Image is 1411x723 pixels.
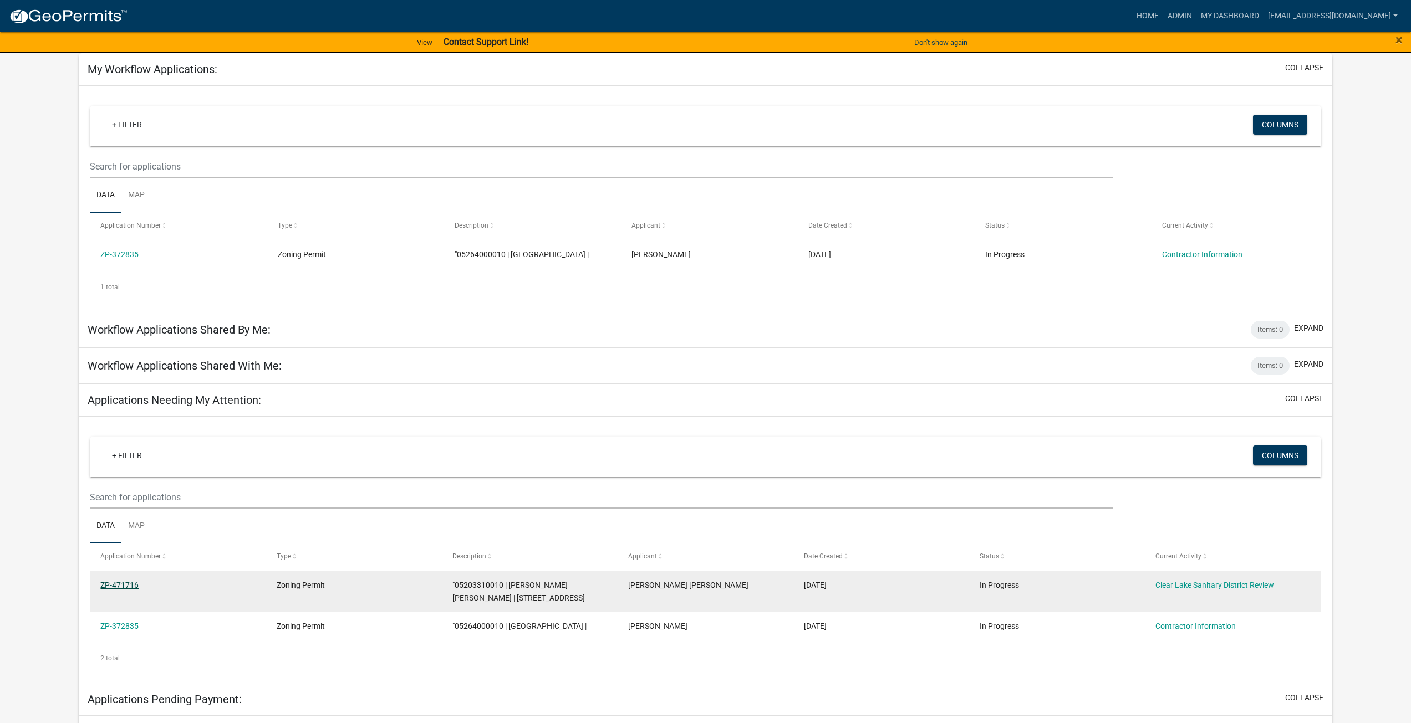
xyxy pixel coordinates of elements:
span: In Progress [980,581,1019,589]
a: Data [90,178,121,213]
span: "05203310010 | SMITH MICHAEL DEAN | 2424 242ND ST [452,581,585,602]
span: 08/31/2025 [804,581,827,589]
span: Application Number [100,552,161,560]
a: ZP-372835 [100,622,139,630]
span: 02/05/2025 [804,622,827,630]
strong: Contact Support Link! [444,37,528,47]
span: "05264000010 | CLEAR LAKE SANITARY DISTRICT | [452,622,587,630]
span: In Progress [985,250,1025,259]
a: Home [1132,6,1163,27]
span: "05264000010 | CLEAR LAKE SANITARY DISTRICT | [455,250,589,259]
h5: My Workflow Applications: [88,63,217,76]
span: Michael Dean Smith [628,581,748,589]
span: Zoning Permit [277,581,325,589]
span: Type [277,552,291,560]
span: Status [985,222,1005,229]
datatable-header-cell: Description [442,543,618,570]
a: [EMAIL_ADDRESS][DOMAIN_NAME] [1264,6,1402,27]
span: Status [980,552,999,560]
datatable-header-cell: Applicant [621,213,798,239]
div: Items: 0 [1251,357,1290,375]
datatable-header-cell: Status [975,213,1152,239]
h5: Applications Needing My Attention: [88,393,261,407]
input: Search for applications [90,155,1113,178]
span: Date Created [804,552,843,560]
h5: Workflow Applications Shared With Me: [88,359,282,372]
span: Application Number [100,222,161,229]
input: Search for applications [90,486,1113,509]
a: ZP-372835 [100,250,139,259]
datatable-header-cell: Current Activity [1145,543,1321,570]
button: expand [1294,322,1323,334]
button: collapse [1285,692,1323,704]
button: Columns [1253,445,1307,465]
datatable-header-cell: Type [267,213,444,239]
a: Contractor Information [1155,622,1236,630]
div: 2 total [90,644,1321,672]
button: expand [1294,358,1323,370]
span: Date Created [808,222,847,229]
a: Map [121,178,151,213]
span: Description [455,222,488,229]
span: Mitch Hanson [628,622,687,630]
span: Type [278,222,292,229]
span: In Progress [980,622,1019,630]
div: 1 total [90,273,1321,301]
datatable-header-cell: Type [266,543,441,570]
span: Zoning Permit [278,250,326,259]
h5: Applications Pending Payment: [88,693,242,706]
a: Map [121,509,151,544]
button: collapse [1285,62,1323,74]
datatable-header-cell: Current Activity [1152,213,1328,239]
datatable-header-cell: Application Number [90,543,266,570]
span: Applicant [628,552,657,560]
datatable-header-cell: Description [444,213,621,239]
div: Items: 0 [1251,321,1290,339]
span: Applicant [631,222,660,229]
a: + Filter [103,445,151,465]
button: collapse [1285,393,1323,404]
datatable-header-cell: Application Number [90,213,267,239]
datatable-header-cell: Date Created [793,543,969,570]
a: Admin [1163,6,1196,27]
div: collapse [79,86,1332,312]
span: Mitch Hanson [631,250,691,259]
a: + Filter [103,115,151,135]
span: Current Activity [1162,222,1208,229]
span: Zoning Permit [277,622,325,630]
datatable-header-cell: Applicant [618,543,793,570]
span: Current Activity [1155,552,1201,560]
span: Description [452,552,486,560]
a: Clear Lake Sanitary District Review [1155,581,1274,589]
datatable-header-cell: Date Created [798,213,975,239]
button: Close [1395,33,1403,47]
a: ZP-471716 [100,581,139,589]
h5: Workflow Applications Shared By Me: [88,323,271,336]
a: Contractor Information [1162,250,1242,259]
datatable-header-cell: Status [969,543,1145,570]
a: My Dashboard [1196,6,1264,27]
button: Don't show again [910,33,972,52]
a: Data [90,509,121,544]
div: collapse [79,417,1332,684]
a: View [412,33,437,52]
button: Columns [1253,115,1307,135]
span: 02/05/2025 [808,250,831,259]
span: × [1395,32,1403,48]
